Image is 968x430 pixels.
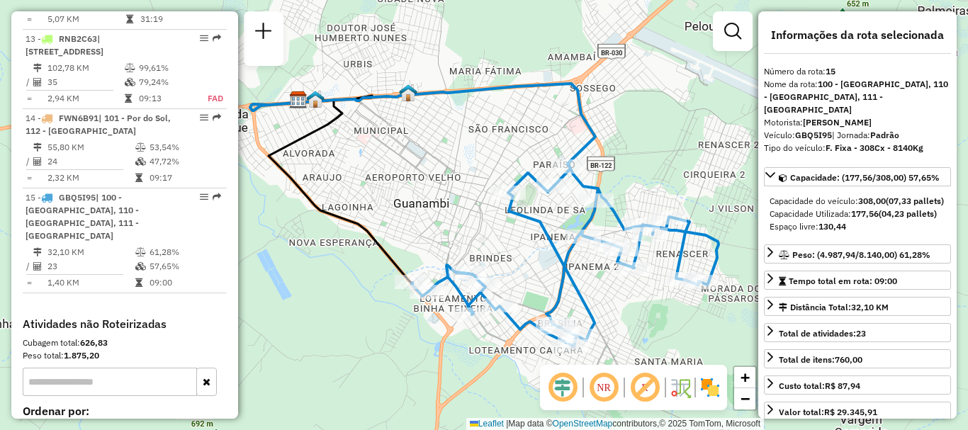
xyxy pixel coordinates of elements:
div: Capacidade do veículo: [770,195,945,208]
img: 400 UDC Full Guanambi [399,84,417,102]
a: Zoom in [734,367,755,388]
td: 5,07 KM [47,12,125,26]
strong: F. Fixa - 308Cx - 8140Kg [826,142,923,153]
a: Distância Total:32,10 KM [764,297,951,316]
div: Total de itens: [779,353,862,366]
i: % de utilização do peso [125,64,135,72]
img: Exibir/Ocultar setores [699,376,721,399]
img: CDD Guanambi [289,91,308,109]
span: Ocultar deslocamento [546,370,580,404]
a: Nova sessão e pesquisa [249,17,278,49]
i: % de utilização da cubagem [135,157,146,166]
em: Opções [200,113,208,122]
td: 61,28% [149,245,220,259]
span: Ocultar NR [587,370,621,404]
i: % de utilização da cubagem [125,78,135,86]
td: 23 [47,259,135,273]
td: 2,32 KM [47,171,135,185]
i: % de utilização do peso [135,248,146,256]
span: 14 - [26,113,171,136]
a: Zoom out [734,388,755,409]
strong: R$ 87,94 [825,380,860,391]
td: 31:19 [140,12,196,26]
td: = [26,12,33,26]
h4: Informações da rota selecionada [764,28,951,42]
span: | 100 - [GEOGRAPHIC_DATA], 110 - [GEOGRAPHIC_DATA], 111 - [GEOGRAPHIC_DATA] [26,192,139,241]
div: Map data © contributors,© 2025 TomTom, Microsoft [466,418,764,430]
i: Tempo total em rota [135,174,142,182]
strong: 23 [856,328,866,339]
em: Rota exportada [213,193,221,201]
td: 55,80 KM [47,140,135,154]
a: Capacidade: (177,56/308,00) 57,65% [764,167,951,186]
span: Total de atividades: [779,328,866,339]
span: RNB2C63 [59,33,97,44]
span: Peso: (4.987,94/8.140,00) 61,28% [792,249,930,260]
span: | [506,419,508,429]
span: + [741,368,750,386]
a: Leaflet [470,419,504,429]
td: 32,10 KM [47,245,135,259]
strong: 1.875,20 [64,350,99,361]
strong: 15 [826,66,835,77]
td: 47,72% [149,154,220,169]
td: 24 [47,154,135,169]
strong: (07,33 pallets) [886,196,944,206]
td: = [26,171,33,185]
td: 57,65% [149,259,220,273]
td: 79,24% [138,75,193,89]
strong: 130,44 [818,221,846,232]
strong: R$ 29.345,91 [824,407,877,417]
a: Tempo total em rota: 09:00 [764,271,951,290]
strong: [PERSON_NAME] [803,117,872,128]
div: Tipo do veículo: [764,142,951,154]
span: 13 - [26,33,103,57]
span: 32,10 KM [851,302,889,312]
strong: 308,00 [858,196,886,206]
a: Valor total:R$ 29.345,91 [764,402,951,421]
span: − [741,390,750,407]
span: | 101 - Por do Sol, 112 - [GEOGRAPHIC_DATA] [26,113,171,136]
strong: 760,00 [835,354,862,365]
td: 99,61% [138,61,193,75]
i: Tempo total em rota [135,278,142,287]
td: 2,94 KM [47,91,124,106]
td: / [26,154,33,169]
td: 35 [47,75,124,89]
a: Custo total:R$ 87,94 [764,375,951,395]
i: % de utilização da cubagem [135,262,146,271]
div: Peso total: [23,349,227,362]
a: Total de itens:760,00 [764,349,951,368]
img: Fluxo de ruas [669,376,692,399]
a: Exibir filtros [719,17,747,45]
label: Ordenar por: [23,402,227,419]
div: Distância Total: [779,301,889,314]
strong: 100 - [GEOGRAPHIC_DATA], 110 - [GEOGRAPHIC_DATA], 111 - [GEOGRAPHIC_DATA] [764,79,948,115]
span: Exibir rótulo [628,370,662,404]
td: 09:17 [149,171,220,185]
i: Total de Atividades [33,262,42,271]
strong: GBQ5I95 [795,130,832,140]
span: 15 - [26,192,139,241]
i: Distância Total [33,143,42,152]
span: FWN6B91 [59,113,99,123]
em: Opções [200,34,208,43]
div: Capacidade Utilizada: [770,208,945,220]
a: Total de atividades:23 [764,323,951,342]
div: Capacidade: (177,56/308,00) 57,65% [764,189,951,239]
i: Distância Total [33,64,42,72]
div: Custo total: [779,380,860,392]
span: | Jornada: [832,130,899,140]
span: Capacidade: (177,56/308,00) 57,65% [790,172,940,183]
h4: Atividades não Roteirizadas [23,317,227,331]
span: | [STREET_ADDRESS] [26,33,103,57]
strong: (04,23 pallets) [879,208,937,219]
em: Rota exportada [213,113,221,122]
div: Cubagem total: [23,336,227,349]
div: Valor total: [779,406,877,419]
div: Nome da rota: [764,78,951,116]
td: 53,54% [149,140,220,154]
div: Espaço livre: [770,220,945,233]
td: 09:00 [149,276,220,290]
a: Peso: (4.987,94/8.140,00) 61,28% [764,244,951,264]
